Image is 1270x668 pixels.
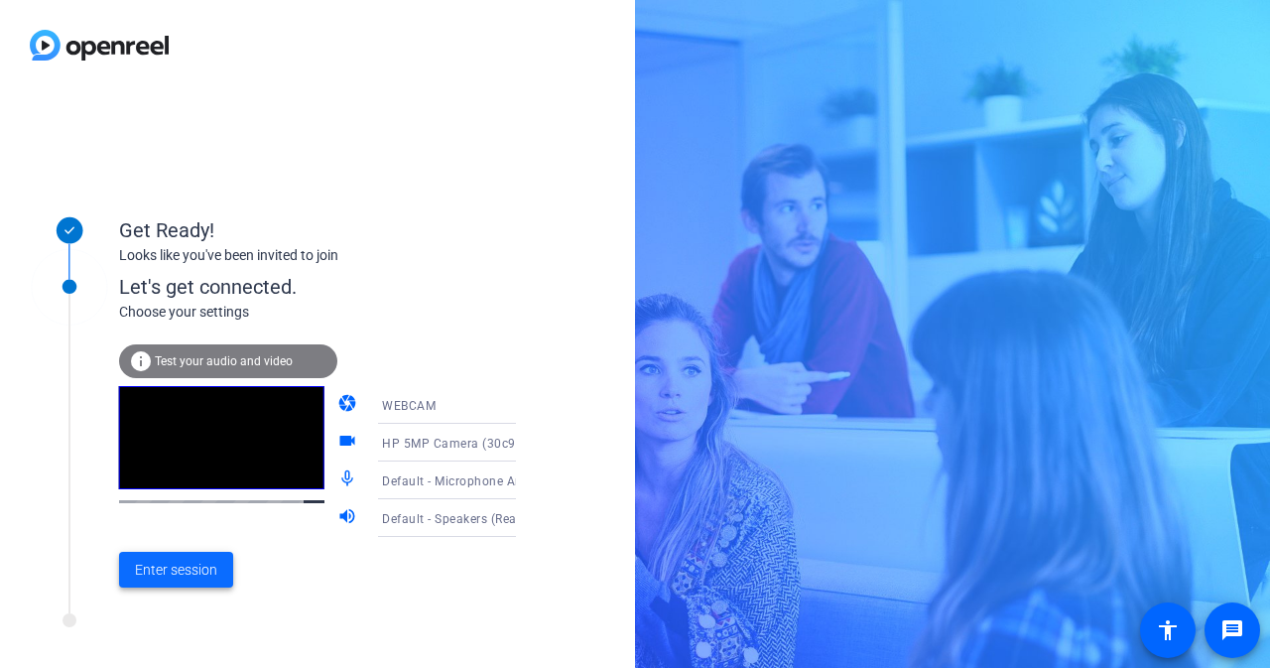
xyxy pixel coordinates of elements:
[119,552,233,588] button: Enter session
[119,245,516,266] div: Looks like you've been invited to join
[1156,618,1180,642] mat-icon: accessibility
[337,506,361,530] mat-icon: volume_up
[382,399,436,413] span: WEBCAM
[135,560,217,581] span: Enter session
[155,354,293,368] span: Test your audio and video
[382,510,596,526] span: Default - Speakers (Realtek(R) Audio)
[1220,618,1244,642] mat-icon: message
[337,431,361,455] mat-icon: videocam
[129,349,153,373] mat-icon: info
[119,272,557,302] div: Let's get connected.
[337,393,361,417] mat-icon: camera
[119,302,557,323] div: Choose your settings
[382,472,874,488] span: Default - Microphone Array (Intel® Smart Sound Technology for Digital Microphones)
[119,215,516,245] div: Get Ready!
[382,435,554,451] span: HP 5MP Camera (30c9:0096)
[337,468,361,492] mat-icon: mic_none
